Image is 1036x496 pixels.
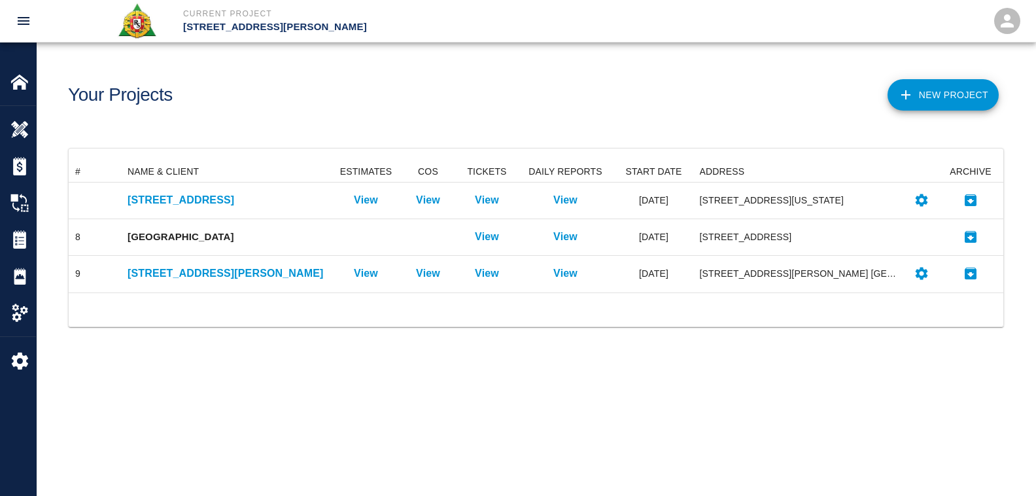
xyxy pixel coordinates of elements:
[128,266,327,281] a: [STREET_ADDRESS][PERSON_NAME]
[528,161,602,182] div: DAILY REPORTS
[416,192,440,208] a: View
[615,183,693,219] div: [DATE]
[117,3,157,39] img: Roger & Sons Concrete
[700,161,745,182] div: ADDRESS
[553,266,578,281] a: View
[354,266,378,281] a: View
[8,5,39,37] button: open drawer
[693,161,906,182] div: ADDRESS
[950,161,991,182] div: ARCHIVE
[416,266,440,281] a: View
[938,161,1003,182] div: ARCHIVE
[75,267,80,280] div: 9
[183,20,589,35] p: [STREET_ADDRESS][PERSON_NAME]
[354,192,378,208] a: View
[75,161,80,182] div: #
[128,161,199,182] div: NAME & CLIENT
[700,267,899,280] div: [STREET_ADDRESS][PERSON_NAME] [GEOGRAPHIC_DATA]
[908,187,935,213] button: Settings
[475,229,499,245] a: View
[69,161,121,182] div: #
[615,219,693,256] div: [DATE]
[340,161,392,182] div: ESTIMATES
[888,79,999,111] button: New Project
[553,192,578,208] a: View
[458,161,517,182] div: TICKETS
[475,192,499,208] a: View
[908,260,935,287] button: Settings
[517,161,615,182] div: DAILY REPORTS
[418,161,438,182] div: COS
[615,256,693,292] div: [DATE]
[75,230,80,243] div: 8
[700,230,899,243] div: [STREET_ADDRESS]
[615,161,693,182] div: START DATE
[183,8,589,20] p: Current Project
[334,161,399,182] div: ESTIMATES
[625,161,682,182] div: START DATE
[971,433,1036,496] iframe: Chat Widget
[128,192,327,208] a: [STREET_ADDRESS]
[128,230,327,245] p: [GEOGRAPHIC_DATA]
[121,161,334,182] div: NAME & CLIENT
[475,266,499,281] a: View
[68,84,173,106] h1: Your Projects
[467,161,506,182] div: TICKETS
[700,194,899,207] div: [STREET_ADDRESS][US_STATE]
[553,229,578,245] a: View
[399,161,458,182] div: COS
